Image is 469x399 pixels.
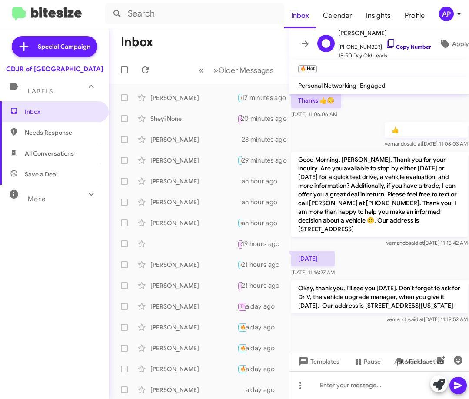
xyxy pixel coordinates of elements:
div: 20 minutes ago [242,114,294,123]
span: Inbox [25,107,99,116]
div: [PERSON_NAME] [150,198,237,206]
span: Try Pausing [240,303,266,309]
span: vernando [DATE] 11:19:52 AM [386,316,467,323]
div: Okay, thank you, I'll see you [DATE]. Don't forget to ask for Dr V, the vehicle upgrade manager, ... [237,93,242,103]
span: Engaged [360,82,386,90]
div: [PERSON_NAME] [150,281,237,290]
div: [PERSON_NAME] [150,135,237,144]
div: 21 hours ago [242,260,287,269]
div: Any progress on the order? [237,364,246,374]
div: [PERSON_NAME] [150,156,237,165]
div: Hello, [PERSON_NAME]. Thank you for your inquiry. Are you available to stop by either [DATE] or [... [237,177,242,186]
div: [PERSON_NAME] [150,386,237,394]
span: [DATE] 11:06:06 AM [291,111,337,117]
div: [PERSON_NAME] [150,177,237,186]
span: 🔥 Hot [240,345,255,351]
span: said at [406,140,422,147]
div: [PERSON_NAME] [150,93,237,102]
div: Good Morning, Sheyi. Thank you for your inquiry. Are you available to stop by either [DATE] or [D... [237,113,242,124]
div: an hour ago [242,177,284,186]
span: All Conversations [25,149,74,158]
span: vernando [DATE] 11:15:42 AM [386,239,467,246]
div: 21 hours ago [242,281,287,290]
span: said at [408,316,423,323]
p: Okay, thank you, I'll see you [DATE]. Don't forget to ask for Dr V, the vehicle upgrade manager, ... [291,280,468,313]
div: a day ago [246,365,282,373]
div: [PERSON_NAME] [150,323,237,332]
span: 🔥 Hot [240,157,255,163]
span: Pause [364,354,381,369]
div: 19 hours ago [242,239,287,248]
span: Needs Response [25,128,99,137]
button: Auto Fields [387,354,443,369]
span: [PHONE_NUMBER] [338,38,431,51]
div: 17 minutes ago [242,93,293,102]
div: AP [439,7,454,21]
span: Personal Networking [298,82,356,90]
span: » [213,65,218,76]
p: [DATE] [291,251,335,266]
span: 🔥 Hot [240,220,255,226]
div: No problem, sorry for the inconvenience [237,322,246,332]
div: Hello, [PERSON_NAME], Yes, no problem, I can't get you a new or used vehicle. Will you be coming ... [237,198,242,206]
p: 👍 [384,122,467,138]
span: [DATE] 11:16:27 AM [291,269,335,276]
div: [PERSON_NAME] [150,302,237,311]
div: a day ago [246,344,282,352]
div: Hello [PERSON_NAME], Thank you for your inquiry. Are you available to stop by either [DATE] or [D... [237,280,242,291]
span: 🔥 Hot [240,324,255,330]
div: thank you [237,135,242,144]
a: Inbox [284,3,316,28]
span: Auto Fields [394,354,436,369]
div: No problem, please do so. My number is [PHONE_NUMBER]. [PERSON_NAME], the vehicle upgrade manager... [237,155,242,165]
span: Labels [28,87,53,95]
a: Calendar [316,3,359,28]
button: Pause [346,354,388,369]
div: No problem thank you [237,301,246,311]
div: an hour ago [242,198,284,206]
span: 🔥 Hot [240,95,255,100]
div: a day ago [246,302,282,311]
span: Call Them [240,242,263,247]
span: 🔥 Hot [240,366,255,372]
div: an hour ago [242,219,284,227]
span: More [28,195,46,203]
small: 🔥 Hot [298,65,317,73]
span: 15-90 Day Old Leads [338,51,431,60]
div: I am reaching out for a buyer’s order on the 2025 Jeep Sahara 4xe [237,238,242,249]
div: [PERSON_NAME] [150,260,237,269]
input: Search [105,3,284,24]
div: You [237,259,242,269]
p: Good Morning, [PERSON_NAME]. Thank you for your inquiry. Are you available to stop by either [DAT... [291,152,468,237]
div: 29 minutes ago [242,156,294,165]
button: Templates [289,354,346,369]
div: a day ago [246,386,282,394]
span: « [199,65,203,76]
div: 28 minutes ago [242,135,294,144]
a: Special Campaign [12,36,97,57]
div: [PERSON_NAME] [150,365,237,373]
a: Insights [359,3,398,28]
span: Older Messages [218,66,273,75]
a: Profile [398,3,432,28]
button: Previous [193,61,209,79]
div: [PERSON_NAME] [150,219,237,227]
div: [PERSON_NAME] [150,344,237,352]
div: CDJR of [GEOGRAPHIC_DATA] [6,65,103,73]
span: Call Them [240,283,263,289]
nav: Page navigation example [194,61,279,79]
div: If you're looking to sell it to us, we are open from 9:00 a.m. To 9:00 p.m. [DATE] through [DATE]... [237,386,246,394]
span: Special Campaign [38,42,90,51]
span: 🔥 Hot [240,262,255,267]
button: AP [432,7,459,21]
div: Sheyi None [150,114,237,123]
div: Our address is [STREET_ADDRESS][US_STATE] [237,218,242,228]
span: Call Them [240,116,263,122]
div: a day ago [246,323,282,332]
a: Copy Number [386,43,431,50]
span: Templates [296,354,339,369]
